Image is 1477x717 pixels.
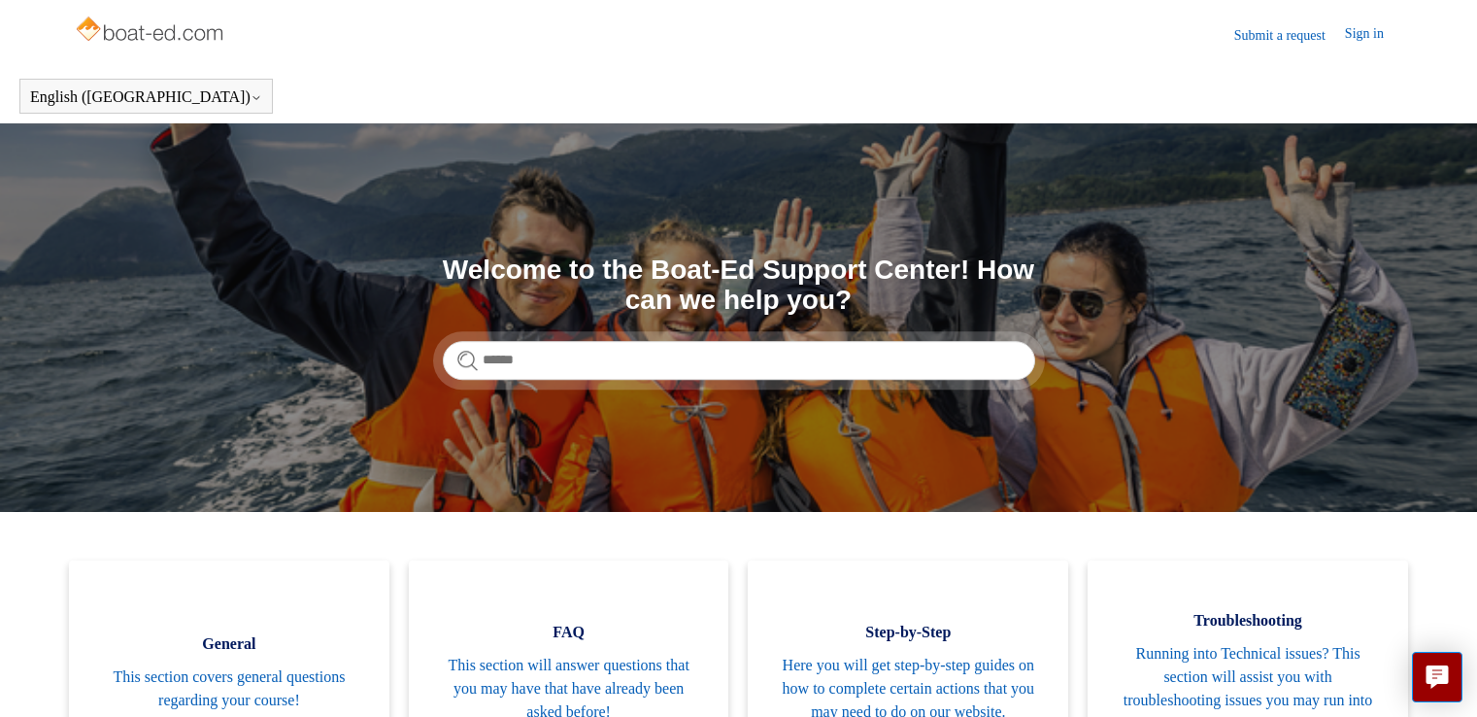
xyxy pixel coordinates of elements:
h1: Welcome to the Boat-Ed Support Center! How can we help you? [443,256,1035,316]
span: Troubleshooting [1117,609,1379,632]
span: General [98,632,360,656]
img: Boat-Ed Help Center home page [74,12,228,51]
button: Live chat [1412,652,1462,702]
span: FAQ [438,621,700,644]
button: English ([GEOGRAPHIC_DATA]) [30,88,262,106]
a: Submit a request [1234,25,1345,46]
a: Sign in [1345,23,1403,47]
input: Search [443,341,1035,380]
span: This section covers general questions regarding your course! [98,666,360,712]
span: Step-by-Step [777,621,1039,644]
